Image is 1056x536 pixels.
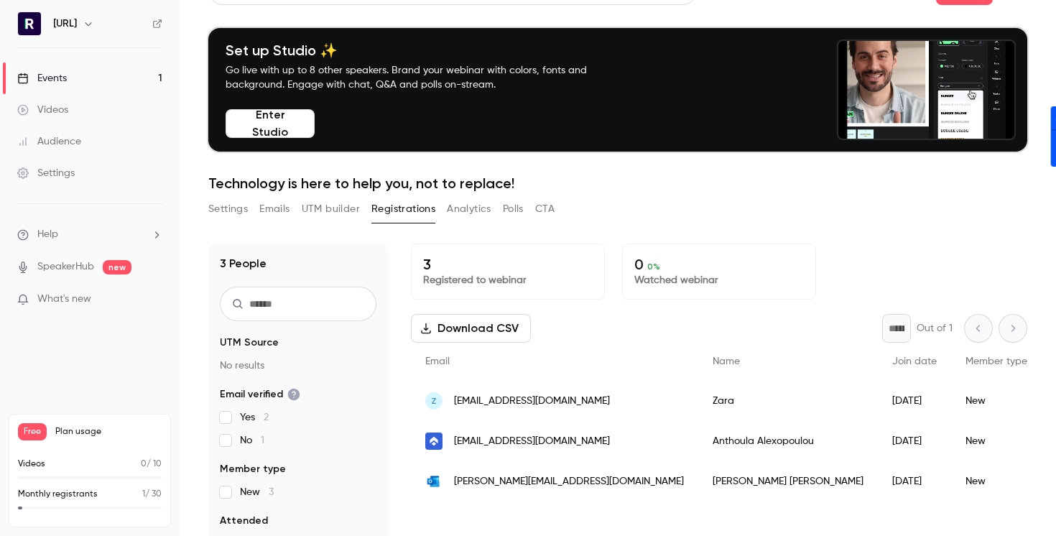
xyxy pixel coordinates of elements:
div: New [951,381,1042,421]
div: [PERSON_NAME] [PERSON_NAME] [698,461,878,502]
span: Join date [892,356,937,366]
button: Settings [208,198,248,221]
span: Email verified [220,387,300,402]
img: live.nl [425,473,443,490]
h6: [URL] [53,17,77,31]
span: Help [37,227,58,242]
p: Go live with up to 8 other speakers. Brand your webinar with colors, fonts and background. Engage... [226,63,621,92]
span: Z [431,394,437,407]
div: New [951,461,1042,502]
img: Runnr.ai [18,12,41,35]
p: 3 [423,256,593,273]
div: Settings [17,166,75,180]
span: New [240,485,274,499]
p: Registered to webinar [423,273,593,287]
div: Anthoula Alexopoulou [698,421,878,461]
p: 0 [634,256,804,273]
p: / 10 [141,458,162,471]
span: What's new [37,292,91,307]
span: [PERSON_NAME][EMAIL_ADDRESS][DOMAIN_NAME] [454,474,684,489]
span: Email [425,356,450,366]
span: 3 [269,487,274,497]
div: [DATE] [878,421,951,461]
button: Emails [259,198,290,221]
span: 0 % [647,262,660,272]
div: Zara [698,381,878,421]
p: No results [220,359,376,373]
span: No [240,433,264,448]
span: Attended [220,514,268,528]
img: revinate.com [425,433,443,450]
p: Videos [18,458,45,471]
h4: Set up Studio ✨ [226,42,621,59]
div: [DATE] [878,461,951,502]
span: 0 [141,460,147,468]
button: Polls [503,198,524,221]
div: Videos [17,103,68,117]
div: Events [17,71,67,86]
p: / 30 [142,488,162,501]
span: new [103,260,131,274]
span: 2 [264,412,269,422]
span: Yes [240,410,269,425]
span: Plan usage [55,426,162,438]
h1: Technology is here to help you, not to replace! [208,175,1027,192]
button: Download CSV [411,314,531,343]
span: Member type [220,462,286,476]
p: Watched webinar [634,273,804,287]
button: Analytics [447,198,491,221]
button: Registrations [371,198,435,221]
span: 1 [142,490,145,499]
span: [EMAIL_ADDRESS][DOMAIN_NAME] [454,394,610,409]
p: Out of 1 [917,321,953,336]
span: [EMAIL_ADDRESS][DOMAIN_NAME] [454,434,610,449]
li: help-dropdown-opener [17,227,162,242]
a: SpeakerHub [37,259,94,274]
span: 1 [261,435,264,445]
span: Free [18,423,47,440]
iframe: Noticeable Trigger [145,293,162,306]
span: UTM Source [220,336,279,350]
div: Audience [17,134,81,149]
h1: 3 People [220,255,267,272]
button: UTM builder [302,198,360,221]
span: Member type [965,356,1027,366]
div: [DATE] [878,381,951,421]
button: Enter Studio [226,109,315,138]
span: Name [713,356,740,366]
div: New [951,421,1042,461]
button: CTA [535,198,555,221]
p: Monthly registrants [18,488,98,501]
